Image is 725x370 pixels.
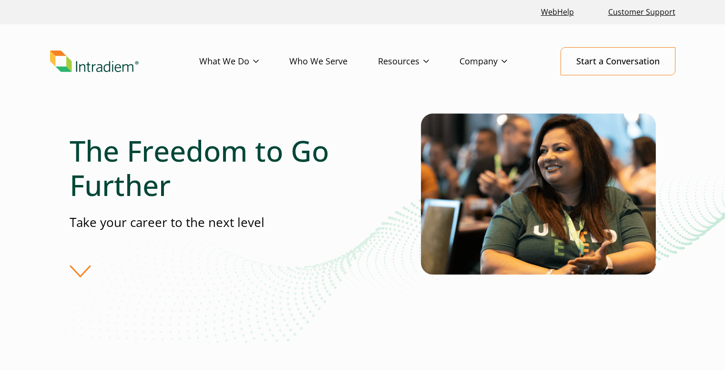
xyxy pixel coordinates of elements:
[70,134,362,202] h1: The Freedom to Go Further
[378,48,460,75] a: Resources
[50,51,199,72] a: Link to homepage of Intradiem
[604,2,679,22] a: Customer Support
[460,48,538,75] a: Company
[561,47,675,75] a: Start a Conversation
[199,48,289,75] a: What We Do
[289,48,378,75] a: Who We Serve
[50,51,139,72] img: Intradiem
[70,214,362,231] p: Take your career to the next level
[537,2,578,22] a: Link opens in a new window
